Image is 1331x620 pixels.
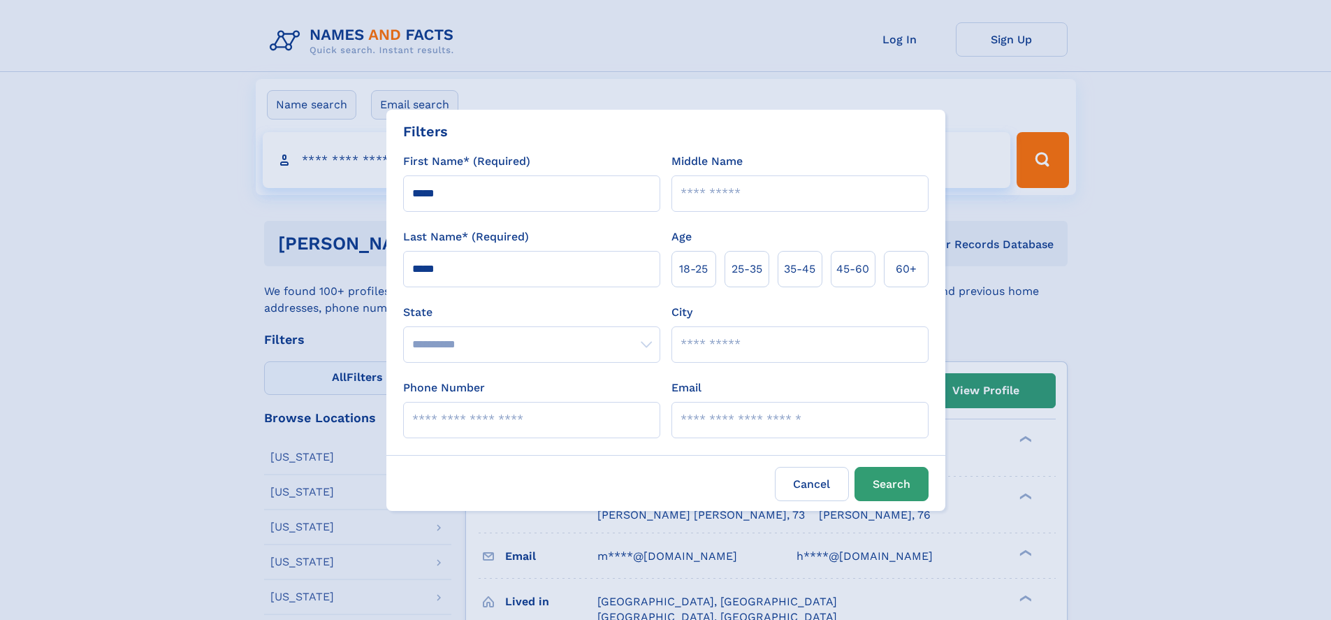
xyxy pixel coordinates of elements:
span: 60+ [896,261,917,277]
span: 45‑60 [836,261,869,277]
label: Middle Name [671,153,743,170]
label: Age [671,229,692,245]
span: 25‑35 [732,261,762,277]
label: First Name* (Required) [403,153,530,170]
div: Filters [403,121,448,142]
label: Email [671,380,701,396]
label: State [403,304,660,321]
label: Last Name* (Required) [403,229,529,245]
span: 35‑45 [784,261,815,277]
label: Phone Number [403,380,485,396]
span: 18‑25 [679,261,708,277]
label: Cancel [775,467,849,501]
label: City [671,304,692,321]
button: Search [854,467,929,501]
